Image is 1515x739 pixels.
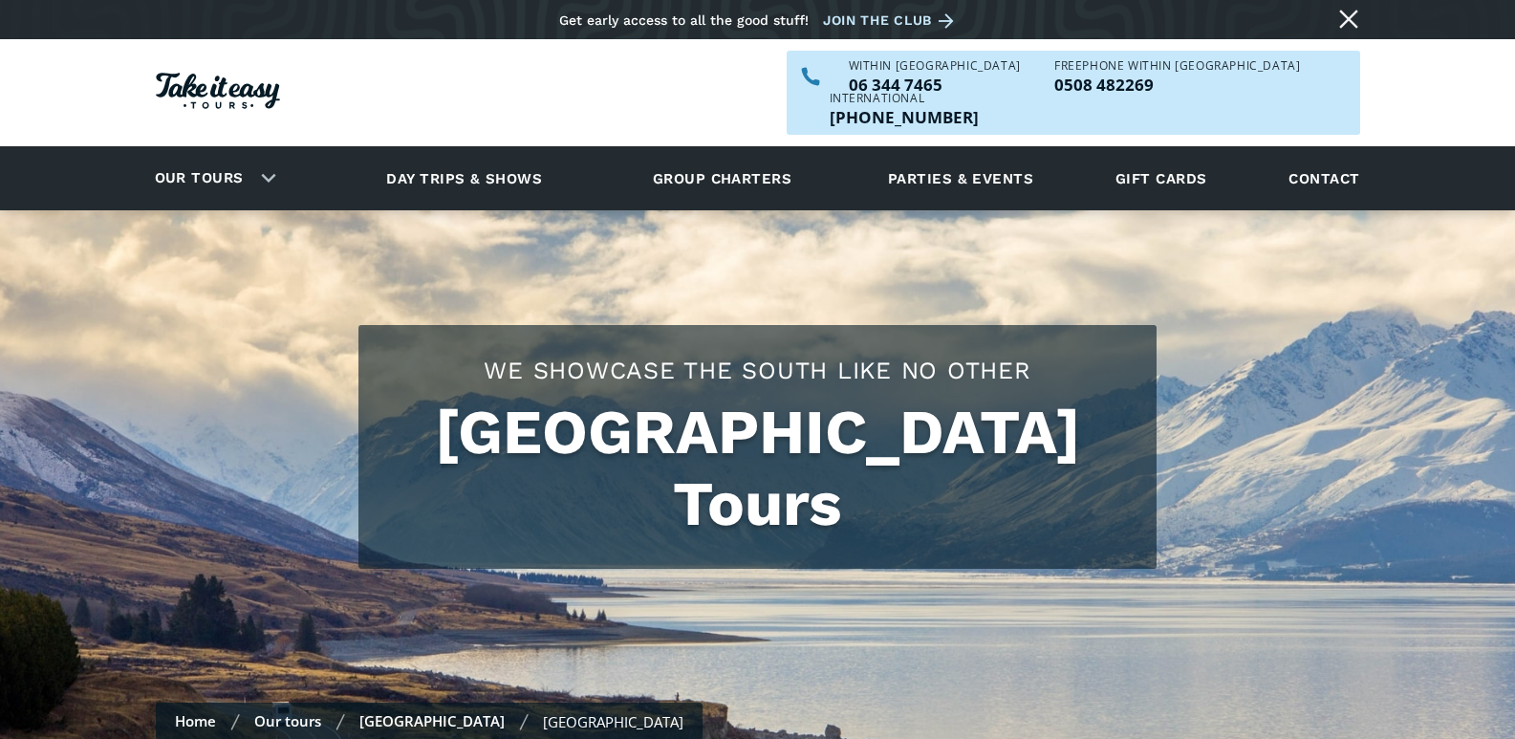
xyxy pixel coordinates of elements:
[175,711,216,730] a: Home
[1054,76,1300,93] p: 0508 482269
[156,63,280,123] a: Homepage
[830,109,979,125] a: Call us outside of NZ on +6463447465
[1279,152,1369,205] a: Contact
[878,152,1043,205] a: Parties & events
[1106,152,1217,205] a: Gift cards
[823,9,961,33] a: Join the club
[378,354,1137,387] h2: We showcase the south like no other
[830,109,979,125] p: [PHONE_NUMBER]
[849,60,1021,72] div: WITHIN [GEOGRAPHIC_DATA]
[543,712,683,731] div: [GEOGRAPHIC_DATA]
[849,76,1021,93] a: Call us within NZ on 063447465
[359,711,505,730] a: [GEOGRAPHIC_DATA]
[629,152,815,205] a: Group charters
[132,152,292,205] div: Our tours
[156,73,280,109] img: Take it easy Tours logo
[378,397,1137,540] h1: [GEOGRAPHIC_DATA] Tours
[1333,4,1364,34] a: Close message
[849,76,1021,93] p: 06 344 7465
[830,93,979,104] div: International
[254,711,321,730] a: Our tours
[141,156,258,201] a: Our tours
[1054,60,1300,72] div: Freephone WITHIN [GEOGRAPHIC_DATA]
[1054,76,1300,93] a: Call us freephone within NZ on 0508482269
[559,12,809,28] div: Get early access to all the good stuff!
[362,152,566,205] a: Day trips & shows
